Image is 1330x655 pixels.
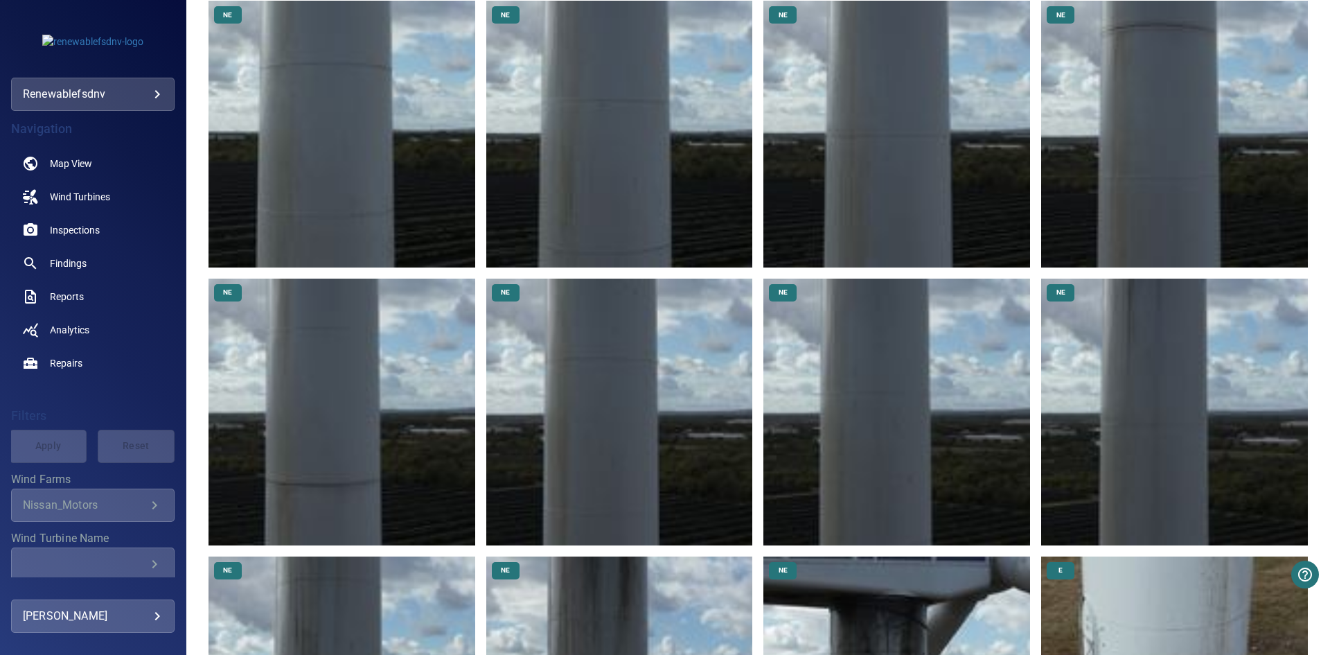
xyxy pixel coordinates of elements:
[42,35,143,49] img: renewablefsdnv-logo
[493,10,518,20] span: NE
[11,147,175,180] a: map noActive
[1048,10,1074,20] span: NE
[11,474,175,485] label: Wind Farms
[50,356,82,370] span: Repairs
[50,290,84,304] span: Reports
[215,566,240,575] span: NE
[215,10,240,20] span: NE
[1050,566,1071,575] span: E
[11,122,175,136] h4: Navigation
[50,157,92,171] span: Map View
[11,180,175,213] a: windturbines noActive
[11,409,175,423] h4: Filters
[11,213,175,247] a: inspections noActive
[11,489,175,522] div: Wind Farms
[23,498,146,512] div: Nissan_Motors
[493,566,518,575] span: NE
[11,347,175,380] a: repairs noActive
[50,323,89,337] span: Analytics
[50,256,87,270] span: Findings
[493,288,518,297] span: NE
[770,10,796,20] span: NE
[23,83,163,105] div: renewablefsdnv
[11,78,175,111] div: renewablefsdnv
[11,280,175,313] a: reports noActive
[770,566,796,575] span: NE
[23,605,163,627] div: [PERSON_NAME]
[11,313,175,347] a: analytics noActive
[770,288,796,297] span: NE
[1048,288,1074,297] span: NE
[11,548,175,581] div: Wind Turbine Name
[11,247,175,280] a: findings noActive
[11,533,175,544] label: Wind Turbine Name
[215,288,240,297] span: NE
[50,223,100,237] span: Inspections
[50,190,110,204] span: Wind Turbines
